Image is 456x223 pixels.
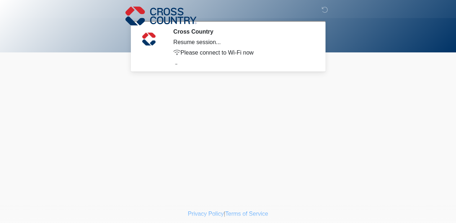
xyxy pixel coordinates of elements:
[225,211,268,217] a: Terms of Service
[224,211,225,217] a: |
[173,63,313,72] p: Provide us with your contact info
[188,211,224,217] a: Privacy Policy
[173,38,313,47] div: Resume session...
[138,28,160,50] img: Agent Avatar
[125,5,197,26] img: Cross Country Logo
[173,48,313,57] p: Please connect to Wi-Fi now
